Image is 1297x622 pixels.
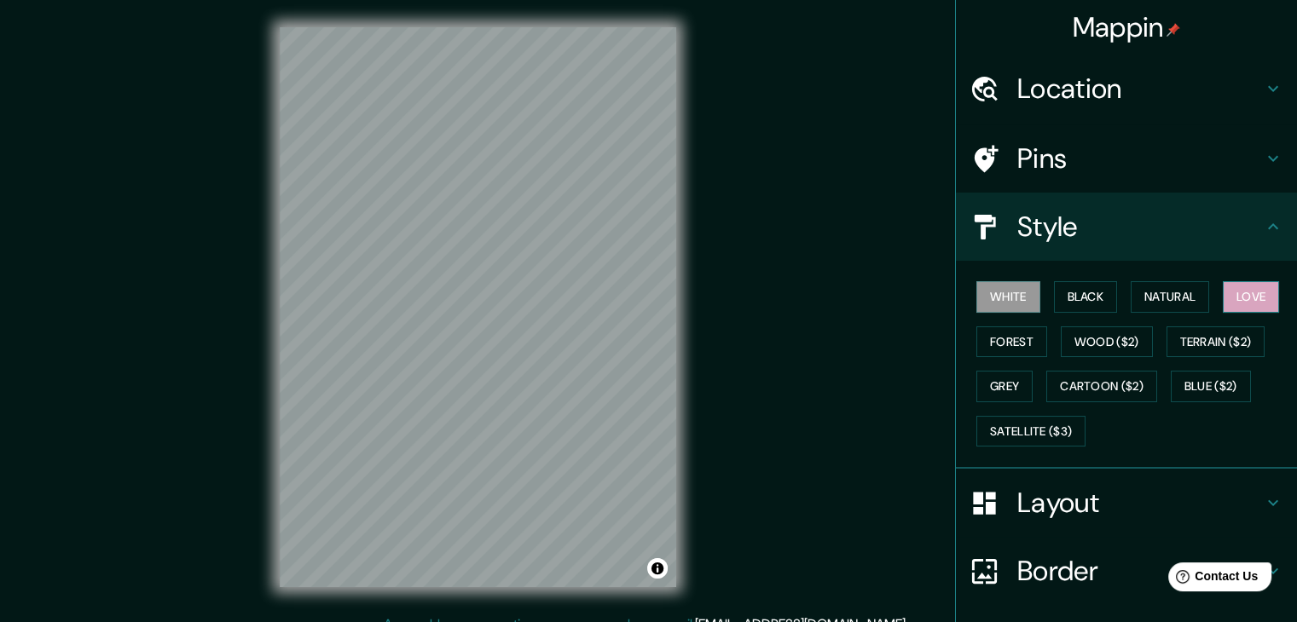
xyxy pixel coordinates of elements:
button: White [976,281,1040,313]
h4: Border [1017,554,1263,588]
iframe: Help widget launcher [1145,556,1278,603]
div: Location [956,55,1297,123]
button: Terrain ($2) [1167,326,1265,358]
button: Blue ($2) [1171,371,1251,402]
h4: Location [1017,72,1263,106]
img: pin-icon.png [1167,23,1180,37]
div: Style [956,193,1297,261]
canvas: Map [280,27,676,587]
button: Wood ($2) [1061,326,1153,358]
h4: Mappin [1073,10,1181,44]
button: Grey [976,371,1033,402]
button: Natural [1131,281,1209,313]
h4: Pins [1017,141,1263,176]
h4: Layout [1017,486,1263,520]
button: Toggle attribution [647,558,668,579]
h4: Style [1017,210,1263,244]
button: Forest [976,326,1047,358]
button: Love [1223,281,1279,313]
button: Cartoon ($2) [1046,371,1157,402]
div: Border [956,537,1297,605]
div: Pins [956,124,1297,193]
button: Black [1054,281,1118,313]
div: Layout [956,469,1297,537]
button: Satellite ($3) [976,416,1086,447]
